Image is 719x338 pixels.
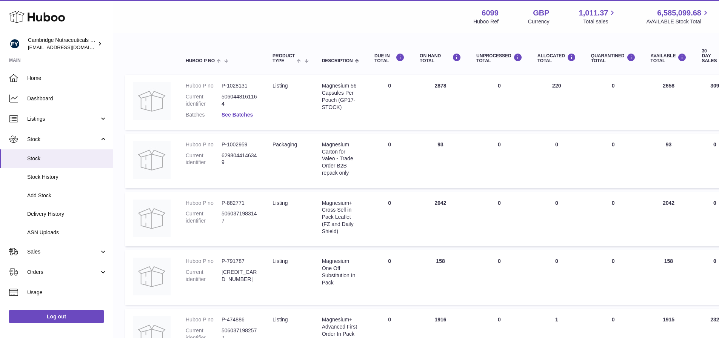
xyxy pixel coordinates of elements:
[530,75,584,130] td: 220
[186,111,222,118] dt: Batches
[651,53,687,63] div: AVAILABLE Total
[28,37,96,51] div: Cambridge Nutraceuticals Ltd
[186,58,215,63] span: Huboo P no
[222,210,257,224] dd: 5060371983147
[222,152,257,166] dd: 6298044146349
[367,134,412,188] td: 0
[273,316,288,323] span: listing
[186,269,222,283] dt: Current identifier
[186,82,222,89] dt: Huboo P no
[482,8,499,18] strong: 6099
[186,316,222,323] dt: Huboo P no
[27,95,107,102] span: Dashboard
[528,18,550,25] div: Currency
[643,134,694,188] td: 93
[591,53,636,63] div: QUARANTINED Total
[583,18,617,25] span: Total sales
[412,75,469,130] td: 2878
[222,258,257,265] dd: P-791787
[612,141,615,147] span: 0
[273,200,288,206] span: listing
[273,141,297,147] span: packaging
[412,192,469,247] td: 2042
[273,54,295,63] span: Product Type
[273,83,288,89] span: listing
[9,310,104,323] a: Log out
[27,75,107,82] span: Home
[643,250,694,305] td: 158
[27,174,107,181] span: Stock History
[322,141,359,177] div: Magnesium Carton for Valeo - Trade Order B2B repack only
[133,82,171,120] img: product image
[537,53,576,63] div: ALLOCATED Total
[374,53,405,63] div: DUE IN TOTAL
[133,200,171,237] img: product image
[530,134,584,188] td: 0
[579,8,608,18] span: 1,011.37
[27,229,107,236] span: ASN Uploads
[186,258,222,265] dt: Huboo P no
[469,250,530,305] td: 0
[273,258,288,264] span: listing
[530,192,584,247] td: 0
[469,134,530,188] td: 0
[469,192,530,247] td: 0
[222,112,253,118] a: See Batches
[186,200,222,207] dt: Huboo P no
[612,316,615,323] span: 0
[27,248,99,255] span: Sales
[612,200,615,206] span: 0
[27,269,99,276] span: Orders
[643,75,694,130] td: 2658
[412,250,469,305] td: 158
[367,192,412,247] td: 0
[322,258,359,286] div: Magnesium One Off Substitution In Pack
[222,316,257,323] dd: P-474886
[222,269,257,283] dd: [CREDIT_CARD_NUMBER]
[367,250,412,305] td: 0
[9,38,20,49] img: huboo@camnutra.com
[530,250,584,305] td: 0
[322,58,353,63] span: Description
[222,200,257,207] dd: P-882771
[322,82,359,111] div: Magnesium 56 Capsules Per Pouch (GP17-STOCK)
[579,8,617,25] a: 1,011.37 Total sales
[186,93,222,108] dt: Current identifier
[27,136,99,143] span: Stock
[27,115,99,123] span: Listings
[222,93,257,108] dd: 5060448161164
[222,141,257,148] dd: P-1002959
[133,141,171,179] img: product image
[646,8,710,25] a: 6,585,099.68 AVAILABLE Stock Total
[533,8,549,18] strong: GBP
[643,192,694,247] td: 2042
[27,210,107,218] span: Delivery History
[367,75,412,130] td: 0
[412,134,469,188] td: 93
[657,8,701,18] span: 6,585,099.68
[133,258,171,295] img: product image
[222,82,257,89] dd: P-1028131
[612,83,615,89] span: 0
[612,258,615,264] span: 0
[186,210,222,224] dt: Current identifier
[322,316,359,338] div: Magnesium+ Advanced First Order In Pack
[186,152,222,166] dt: Current identifier
[322,200,359,235] div: Magnesium+ Cross Sell in Pack Leaflet (FZ and Daily Shield)
[27,289,107,296] span: Usage
[27,155,107,162] span: Stock
[28,44,111,50] span: [EMAIL_ADDRESS][DOMAIN_NAME]
[420,53,461,63] div: ON HAND Total
[473,18,499,25] div: Huboo Ref
[186,141,222,148] dt: Huboo P no
[646,18,710,25] span: AVAILABLE Stock Total
[469,75,530,130] td: 0
[27,192,107,199] span: Add Stock
[476,53,522,63] div: UNPROCESSED Total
